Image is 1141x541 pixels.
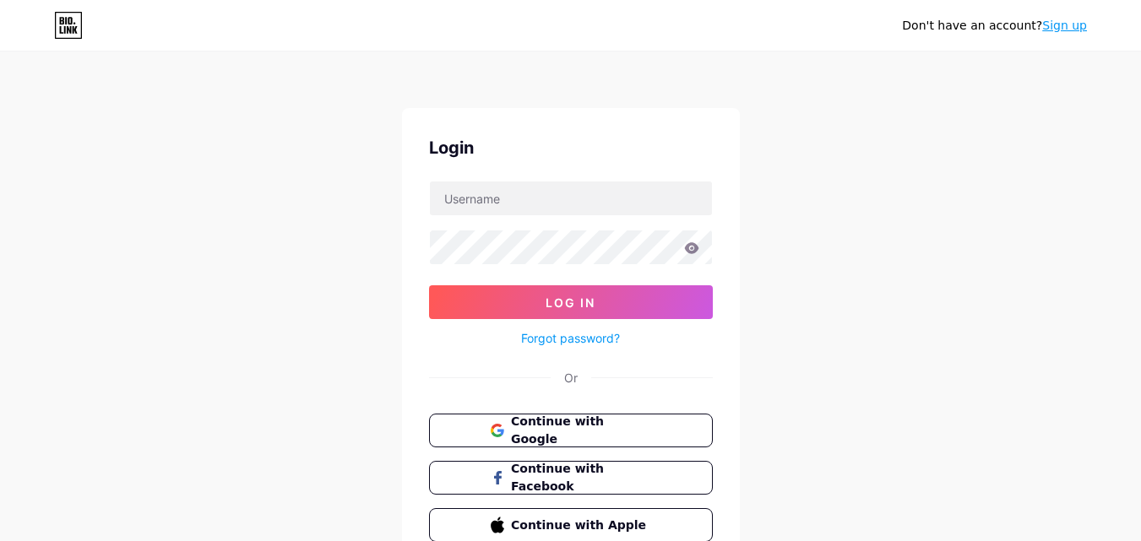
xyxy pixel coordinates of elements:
[429,285,713,319] button: Log In
[429,414,713,447] button: Continue with Google
[511,517,650,534] span: Continue with Apple
[430,181,712,215] input: Username
[511,413,650,448] span: Continue with Google
[1042,19,1087,32] a: Sign up
[902,17,1087,35] div: Don't have an account?
[429,461,713,495] button: Continue with Facebook
[521,329,620,347] a: Forgot password?
[564,369,578,387] div: Or
[511,460,650,495] span: Continue with Facebook
[429,135,713,160] div: Login
[546,295,595,310] span: Log In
